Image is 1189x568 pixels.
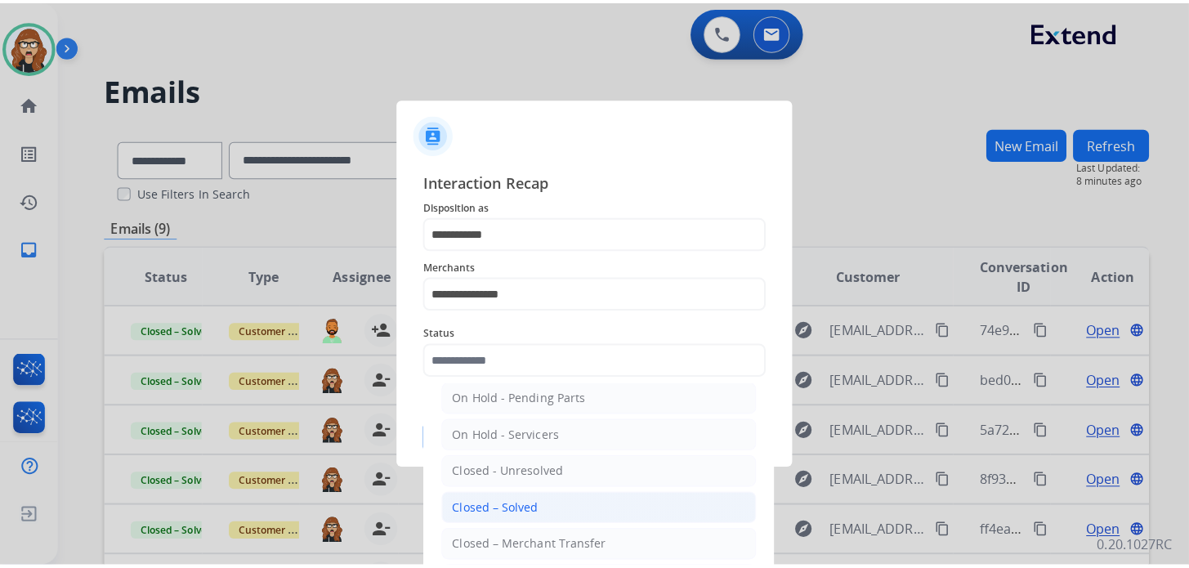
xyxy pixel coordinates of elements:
span: Disposition as [418,193,758,212]
span: Status [418,317,758,337]
div: Closed – Solved [447,490,532,507]
span: Interaction Recap [418,167,758,193]
span: Merchants [418,252,758,271]
div: On Hold - Pending Parts [447,382,579,399]
div: Closed - Unresolved [447,454,557,471]
p: 0.20.1027RC [1085,526,1160,545]
div: On Hold - Servicers [447,418,552,435]
img: contactIcon [409,112,448,151]
div: Closed – Merchant Transfer [447,526,599,543]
